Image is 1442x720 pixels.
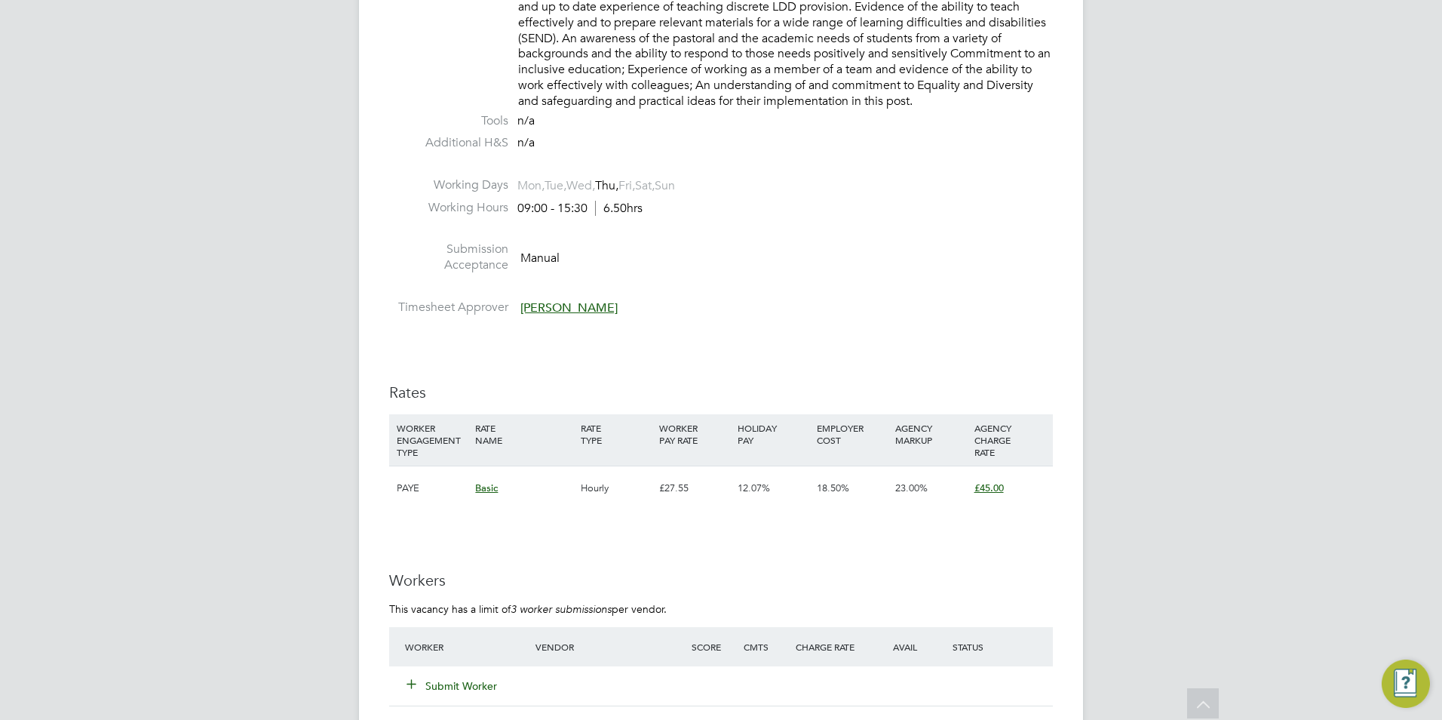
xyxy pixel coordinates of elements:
span: n/a [517,135,535,150]
span: Tue, [545,178,566,193]
span: Mon, [517,178,545,193]
span: 6.50hrs [595,201,643,216]
div: Score [688,633,740,660]
div: AGENCY CHARGE RATE [971,414,1049,466]
p: This vacancy has a limit of per vendor. [389,602,1053,616]
span: Wed, [566,178,595,193]
div: Cmts [740,633,792,660]
div: Charge Rate [792,633,870,660]
div: WORKER ENGAGEMENT TYPE [393,414,471,466]
div: Hourly [577,466,655,510]
span: Sun [655,178,675,193]
div: WORKER PAY RATE [655,414,734,454]
h3: Rates [389,383,1053,402]
div: HOLIDAY PAY [734,414,812,454]
button: Engage Resource Center [1382,660,1430,708]
label: Working Days [389,177,508,193]
label: Working Hours [389,200,508,216]
span: Sat, [635,178,655,193]
span: n/a [517,113,535,128]
div: PAYE [393,466,471,510]
span: [PERSON_NAME] [520,300,618,315]
span: Manual [520,251,560,266]
div: Vendor [532,633,688,660]
em: 3 worker submissions [511,602,612,616]
span: Thu, [595,178,618,193]
div: £27.55 [655,466,734,510]
span: 18.50% [817,482,849,494]
div: RATE NAME [471,414,576,454]
span: 12.07% [738,482,770,494]
label: Submission Acceptance [389,242,508,273]
div: 09:00 - 15:30 [517,201,643,217]
span: £45.00 [974,482,1004,494]
div: EMPLOYER COST [813,414,891,454]
div: AGENCY MARKUP [891,414,970,454]
span: Basic [475,482,498,494]
label: Tools [389,113,508,129]
label: Timesheet Approver [389,300,508,315]
button: Submit Worker [407,678,498,694]
span: Fri, [618,178,635,193]
div: Avail [870,633,949,660]
div: RATE TYPE [577,414,655,454]
div: Status [949,633,1053,660]
h3: Workers [389,571,1053,590]
label: Additional H&S [389,135,508,151]
span: 23.00% [895,482,928,494]
div: Worker [401,633,532,660]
